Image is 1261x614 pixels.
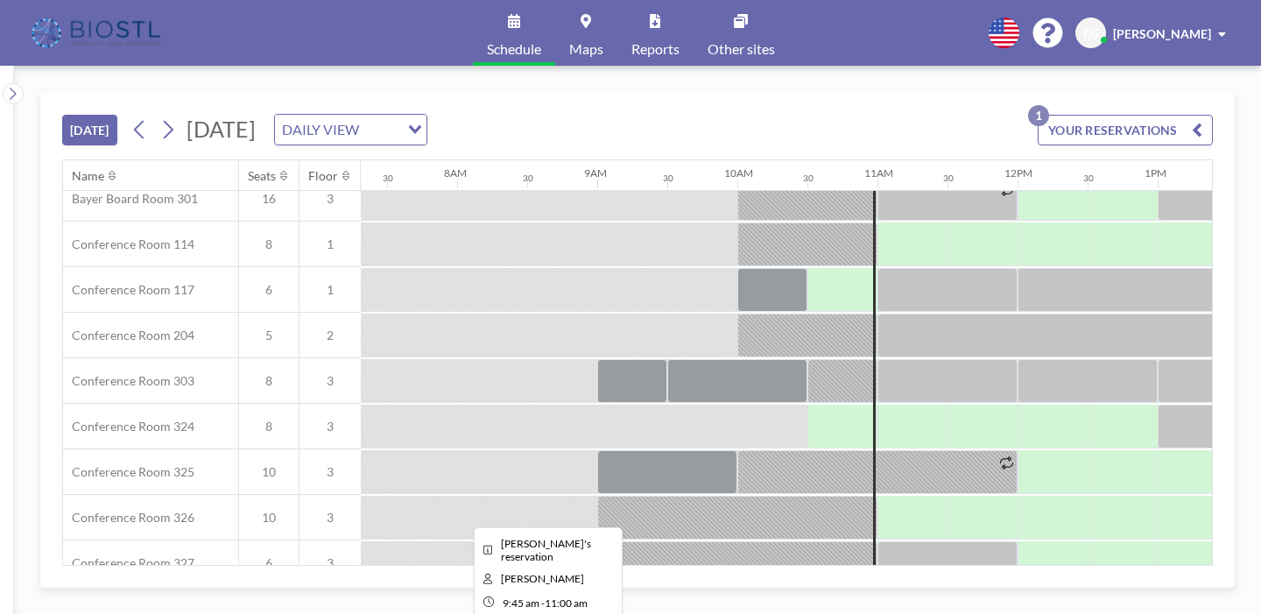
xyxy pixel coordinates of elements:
[364,118,398,141] input: Search for option
[708,42,775,56] span: Other sites
[569,42,603,56] span: Maps
[724,166,753,180] div: 10AM
[63,510,194,526] span: Conference Room 326
[63,328,194,343] span: Conference Room 204
[239,282,299,298] span: 6
[299,555,361,571] span: 3
[299,419,361,434] span: 3
[1038,115,1213,145] button: YOUR RESERVATIONS1
[63,282,194,298] span: Conference Room 117
[1083,173,1094,184] div: 30
[663,173,673,184] div: 30
[63,555,194,571] span: Conference Room 327
[487,42,541,56] span: Schedule
[1028,105,1049,126] p: 1
[63,373,194,389] span: Conference Room 303
[275,115,426,145] div: Search for option
[1004,166,1032,180] div: 12PM
[63,419,194,434] span: Conference Room 324
[1113,26,1211,41] span: [PERSON_NAME]
[299,510,361,526] span: 3
[248,168,276,184] div: Seats
[299,236,361,252] span: 1
[63,236,194,252] span: Conference Room 114
[72,168,104,184] div: Name
[584,166,607,180] div: 9AM
[308,168,338,184] div: Floor
[239,464,299,480] span: 10
[239,419,299,434] span: 8
[187,116,256,142] span: [DATE]
[239,510,299,526] span: 10
[501,537,591,563] span: Eric's reservation
[63,191,198,207] span: Bayer Board Room 301
[299,191,361,207] span: 3
[523,173,533,184] div: 30
[239,555,299,571] span: 6
[62,115,117,145] button: [DATE]
[299,328,361,343] span: 2
[803,173,814,184] div: 30
[63,464,194,480] span: Conference Room 325
[299,464,361,480] span: 3
[1145,166,1166,180] div: 1PM
[299,373,361,389] span: 3
[864,166,893,180] div: 11AM
[383,173,393,184] div: 30
[631,42,680,56] span: Reports
[239,236,299,252] span: 8
[1083,25,1099,41] span: EG
[239,328,299,343] span: 5
[28,16,167,51] img: organization-logo
[444,166,467,180] div: 8AM
[278,118,363,141] span: DAILY VIEW
[239,191,299,207] span: 16
[299,282,361,298] span: 1
[943,173,954,184] div: 30
[239,373,299,389] span: 8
